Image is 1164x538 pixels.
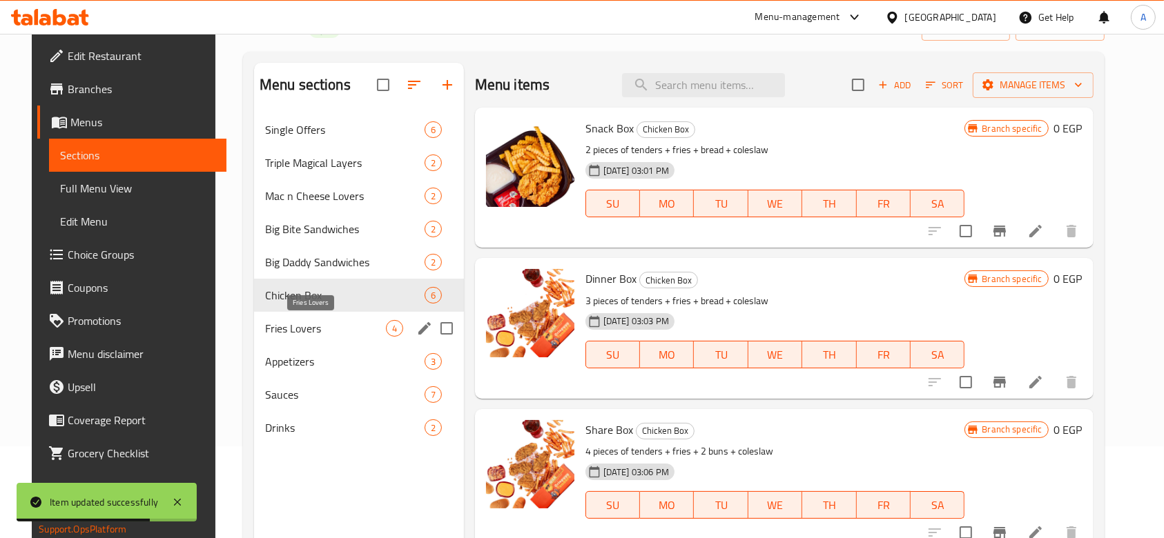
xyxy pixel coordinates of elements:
span: Manage items [984,77,1083,94]
button: TU [694,491,748,519]
a: Coverage Report [37,403,226,437]
span: Big Daddy Sandwiches [265,254,425,270]
span: Triple Magical Layers [265,155,425,171]
div: Big Bite Sandwiches2 [254,212,464,246]
span: FR [862,495,905,515]
a: Promotions [37,304,226,337]
span: Chicken Box [640,272,697,288]
span: import [933,19,999,37]
button: SA [911,341,964,368]
span: Select to update [951,217,980,246]
div: Triple Magical Layers2 [254,146,464,179]
span: 6 [425,289,441,302]
span: [DATE] 03:01 PM [598,164,675,177]
div: Single Offers6 [254,113,464,146]
span: Chicken Box [637,121,695,137]
button: TH [802,341,856,368]
h6: 0 EGP [1054,420,1083,439]
a: Grocery Checklist [37,437,226,470]
span: TU [699,194,742,214]
a: Coupons [37,271,226,304]
span: Select to update [951,368,980,397]
span: Chicken Box [265,287,425,303]
button: TU [694,190,748,217]
button: Sort [922,74,967,96]
span: Drinks [265,419,425,436]
span: [DATE] 03:03 PM [598,315,675,328]
span: Edit Restaurant [68,48,215,64]
span: 6 [425,123,441,137]
nav: Menu sections [254,108,464,450]
span: Mac n Cheese Lovers [265,188,425,204]
img: Snack Box [486,119,574,207]
div: items [425,353,442,370]
span: Grocery Checklist [68,445,215,461]
div: items [425,386,442,403]
button: SU [585,190,640,217]
span: MO [646,345,688,365]
span: WE [754,345,797,365]
a: Upsell [37,370,226,403]
span: Big Bite Sandwiches [265,221,425,237]
a: Menu disclaimer [37,337,226,370]
div: items [425,254,442,270]
div: items [425,419,442,436]
span: 4 [387,322,402,335]
span: TH [808,345,851,365]
span: Share Box [585,419,633,440]
span: Branches [68,81,215,97]
button: Branch-specific-item [983,215,1016,248]
span: SA [916,495,959,515]
span: Sauces [265,386,425,403]
span: Snack Box [585,118,634,139]
a: Choice Groups [37,238,226,271]
div: items [425,188,442,204]
button: TH [802,491,856,519]
span: SU [592,495,634,515]
button: MO [640,190,694,217]
p: 4 pieces of tenders + fries + 2 buns + coleslaw [585,443,965,460]
div: Mac n Cheese Lovers2 [254,179,464,212]
button: FR [857,491,911,519]
span: Edit Menu [60,213,215,230]
span: TU [699,495,742,515]
span: Add item [873,74,917,96]
span: Branch specific [976,122,1047,135]
span: FR [862,345,905,365]
span: 2 [425,223,441,236]
div: items [425,121,442,138]
button: FR [857,341,911,368]
span: SU [592,194,634,214]
div: [GEOGRAPHIC_DATA] [905,10,996,25]
button: Branch-specific-item [983,366,1016,399]
button: Add section [431,68,464,101]
div: Chicken Box6 [254,279,464,312]
p: 3 pieces of tenders + fries + bread + coleslaw [585,292,965,310]
span: Select all sections [369,70,398,99]
span: Menu disclaimer [68,346,215,362]
span: Fries Lovers [265,320,386,337]
span: Menus [70,114,215,130]
div: Big Daddy Sandwiches2 [254,246,464,279]
span: WE [754,495,797,515]
button: WE [748,190,802,217]
span: 7 [425,388,441,401]
button: SA [911,491,964,519]
span: TH [808,495,851,515]
a: Edit menu item [1027,223,1044,239]
span: Sort items [917,74,973,96]
a: Branches [37,72,226,106]
button: edit [414,318,435,339]
h2: Menu sections [260,74,351,95]
span: TU [699,345,742,365]
button: Manage items [973,72,1094,98]
button: MO [640,491,694,519]
span: 3 [425,355,441,368]
span: Sort [926,77,964,93]
span: SA [916,345,959,365]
